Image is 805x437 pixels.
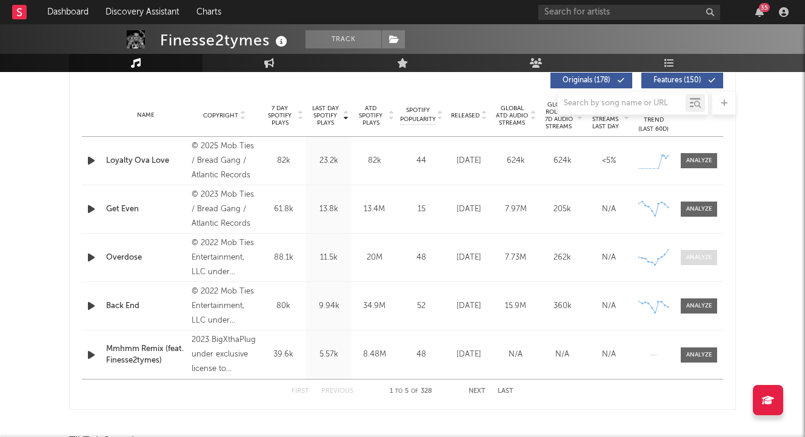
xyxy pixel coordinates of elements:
[755,7,764,17] button: 35
[355,252,394,264] div: 20M
[641,73,723,88] button: Features(150)
[649,77,705,84] span: Features ( 150 )
[589,349,629,361] div: N/A
[449,300,489,312] div: [DATE]
[451,112,479,119] span: Released
[542,349,583,361] div: N/A
[635,97,672,134] div: Global Streaming Trend (Last 60D)
[264,349,303,361] div: 39.6k
[400,252,443,264] div: 48
[495,300,536,312] div: 15.9M
[395,389,402,394] span: to
[264,300,303,312] div: 80k
[192,333,258,376] div: 2023 BigXthaPlug under exclusive license to UnitedMasters LLC
[449,252,489,264] div: [DATE]
[498,388,513,395] button: Last
[309,203,349,215] div: 13.8k
[192,284,258,328] div: © 2022 Mob Ties Entertainment, LLC under exclusive license to Atlantic Records
[309,155,349,167] div: 23.2k
[469,388,486,395] button: Next
[538,5,720,20] input: Search for artists
[292,388,309,395] button: First
[542,300,583,312] div: 360k
[550,73,632,88] button: Originals(178)
[589,300,629,312] div: N/A
[542,155,583,167] div: 624k
[355,349,394,361] div: 8.48M
[355,300,394,312] div: 34.9M
[589,252,629,264] div: N/A
[495,105,529,126] span: Global ATD Audio Streams
[355,105,387,126] span: ATD Spotify Plays
[264,155,303,167] div: 82k
[411,389,418,394] span: of
[192,139,258,183] div: © 2025 Mob Ties / Bread Gang / Atlantic Records
[400,106,436,124] span: Spotify Popularity
[309,252,349,264] div: 11.5k
[495,155,536,167] div: 624k
[495,252,536,264] div: 7.73M
[264,203,303,215] div: 61.8k
[264,105,296,126] span: 7 Day Spotify Plays
[542,101,575,130] span: Global Rolling 7D Audio Streams
[589,101,622,130] span: Estimated % Playlist Streams Last Day
[542,203,583,215] div: 205k
[495,349,536,361] div: N/A
[106,111,185,120] div: Name
[106,300,185,312] a: Back End
[203,112,238,119] span: Copyright
[192,236,258,280] div: © 2022 Mob Ties Entertainment, LLC under exclusive license to Atlantic Records
[309,349,349,361] div: 5.57k
[400,300,443,312] div: 52
[321,388,353,395] button: Previous
[192,188,258,231] div: © 2023 Mob Ties / Bread Gang / Atlantic Records
[759,3,770,12] div: 35
[400,349,443,361] div: 48
[589,203,629,215] div: N/A
[160,30,290,50] div: Finesse2tymes
[400,155,443,167] div: 44
[309,105,341,126] span: Last Day Spotify Plays
[106,155,185,167] a: Loyalty Ova Love
[309,300,349,312] div: 9.94k
[558,77,614,84] span: Originals ( 178 )
[355,155,394,167] div: 82k
[542,252,583,264] div: 262k
[106,252,185,264] a: Overdose
[264,252,303,264] div: 88.1k
[106,343,185,367] a: Mmhmm Remix (feat. Finesse2tymes)
[589,155,629,167] div: <5%
[449,203,489,215] div: [DATE]
[355,203,394,215] div: 13.4M
[449,155,489,167] div: [DATE]
[558,99,686,108] input: Search by song name or URL
[400,203,443,215] div: 15
[306,30,381,48] button: Track
[378,384,444,399] div: 1 5 328
[449,349,489,361] div: [DATE]
[495,203,536,215] div: 7.97M
[106,203,185,215] a: Get Even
